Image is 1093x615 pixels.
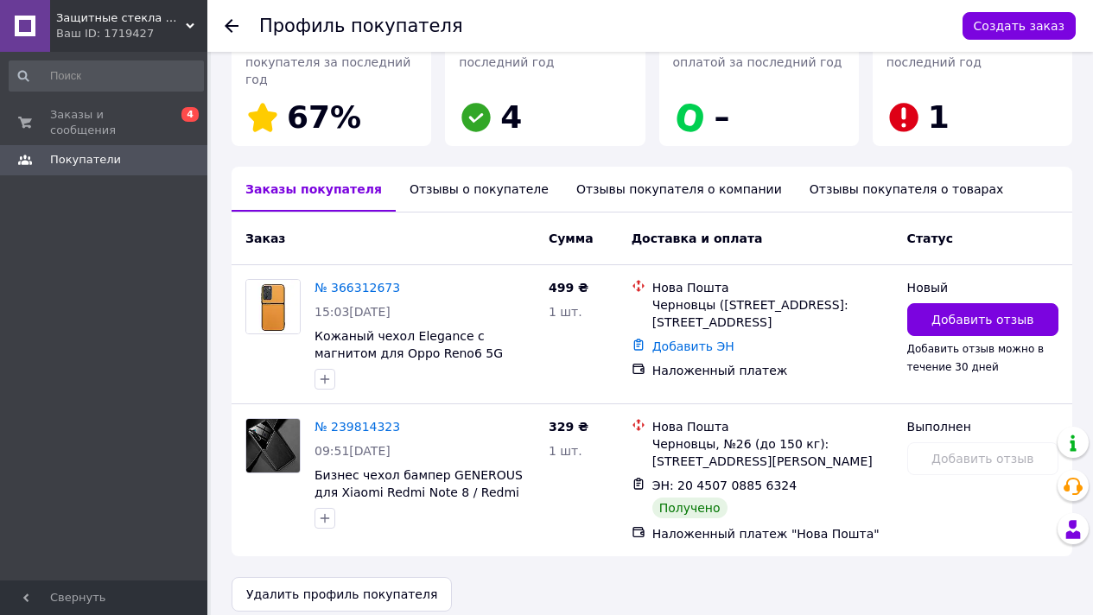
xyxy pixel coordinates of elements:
span: 4 [500,99,522,135]
a: Кожаный чехол Elegance с магнитом для Oppo Reno6 5G Orange [315,329,503,377]
span: ЭН: 20 4507 0885 6324 [652,479,798,492]
div: Нова Пошта [652,279,893,296]
span: Заказ [245,231,285,245]
div: Заказы покупателя [232,167,396,212]
div: Отзывы покупателя о компании [562,167,796,212]
span: 1 [928,99,950,135]
div: Получено [652,498,728,518]
div: Отзывы покупателя о товарах [796,167,1018,212]
div: Наложенный платеж [652,362,893,379]
span: Покупатели [50,152,121,168]
span: 499 ₴ [549,281,588,295]
span: Добавить отзыв [931,311,1033,328]
span: Заказы и сообщения [50,107,160,138]
input: Поиск [9,60,204,92]
div: Нова Пошта [652,418,893,435]
img: Фото товару [246,419,300,472]
button: Создать заказ [963,12,1076,40]
button: Удалить профиль покупателя [232,577,452,612]
span: 329 ₴ [549,420,588,434]
span: 67% [287,99,361,135]
h1: Профиль покупателя [259,16,463,36]
a: № 239814323 [315,420,400,434]
div: Ваш ID: 1719427 [56,26,207,41]
div: Черновцы ([STREET_ADDRESS]: [STREET_ADDRESS] [652,296,893,331]
a: Фото товару [245,418,301,473]
span: 4 [181,107,199,122]
div: Новый [907,279,1058,296]
span: Статус [907,231,953,245]
div: Черновцы, №26 (до 150 кг): [STREET_ADDRESS][PERSON_NAME] [652,435,893,470]
a: Добавить ЭН [652,339,734,353]
a: Бизнес чехол бампер GENEROUS для Xiaomi Redmi Note 8 / Redmi Note 8 2021 из стекла и искусственно... [315,468,523,534]
span: 1 шт. [549,305,582,319]
span: [PERSON_NAME] покупателя за последний год [245,38,410,86]
span: Сумма [549,231,594,245]
span: Доставка и оплата [632,231,763,245]
a: Фото товару [245,279,301,334]
div: Вернуться назад [225,17,238,35]
a: № 366312673 [315,281,400,295]
span: – [715,99,730,135]
div: Наложенный платеж "Нова Пошта" [652,525,893,542]
span: Защитные стекла Moколо [56,10,186,26]
span: Добавить отзыв можно в течение 30 дней [907,343,1045,372]
div: Отзывы о покупателе [396,167,562,212]
span: 1 шт. [549,444,582,458]
span: 09:51[DATE] [315,444,391,458]
img: Фото товару [246,280,300,333]
div: Выполнен [907,418,1058,435]
button: Добавить отзыв [907,303,1058,336]
span: 15:03[DATE] [315,305,391,319]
